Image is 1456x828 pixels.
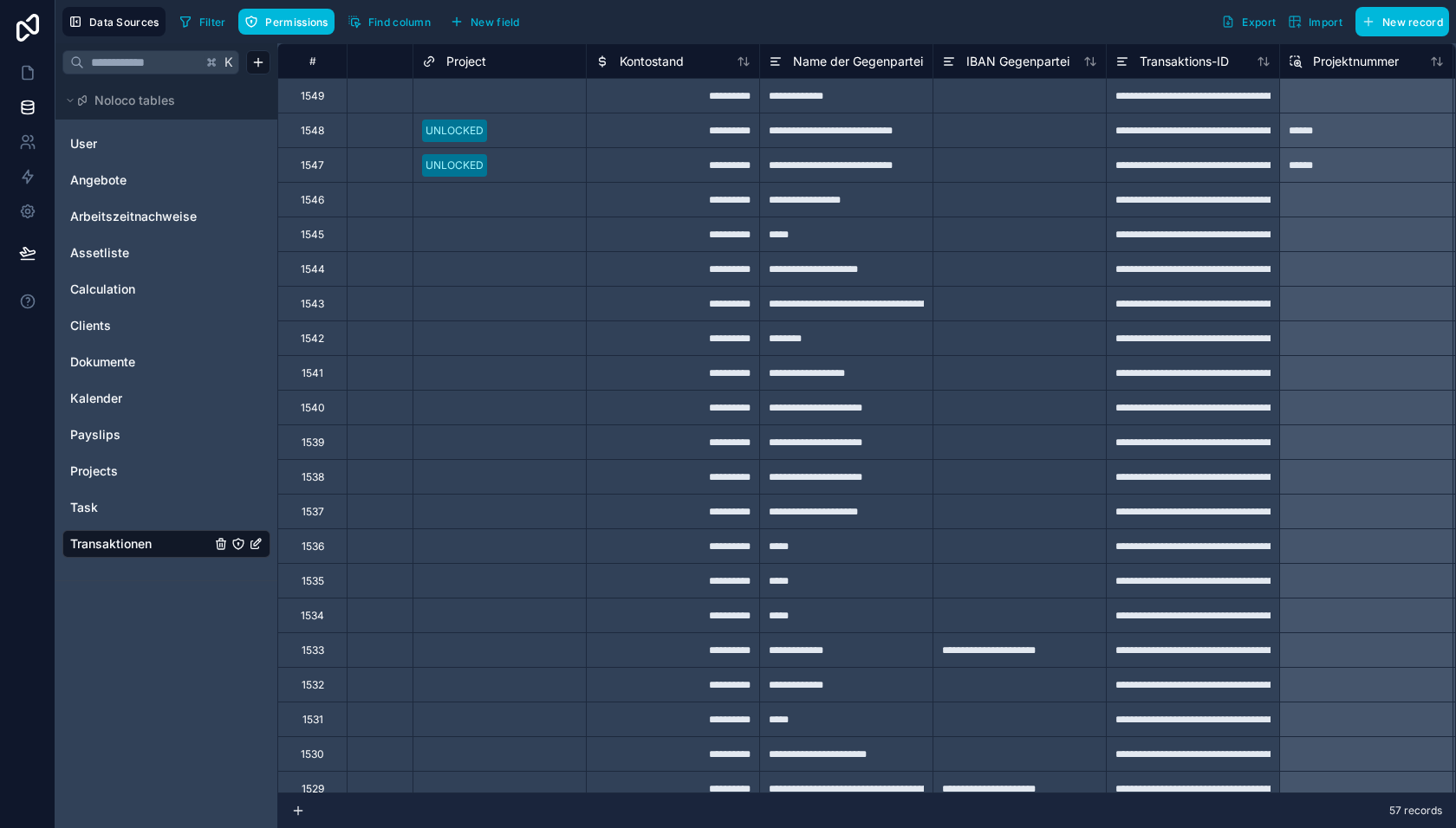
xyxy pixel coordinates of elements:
[62,239,270,267] div: Assetliste
[301,124,324,138] div: 1548
[1215,7,1282,36] button: Export
[302,574,324,588] div: 1535
[62,166,270,194] div: Angebote
[70,535,211,553] a: Transaktionen
[62,312,270,340] div: Clients
[1242,16,1276,29] span: Export
[301,158,324,172] div: 1547
[302,436,324,450] div: 1539
[302,678,324,692] div: 1532
[70,281,135,298] span: Calculation
[301,193,324,207] div: 1546
[1349,7,1449,36] a: New record
[172,9,232,35] button: Filter
[89,16,159,29] span: Data Sources
[444,9,526,35] button: New field
[302,470,324,484] div: 1538
[446,53,486,70] span: Project
[302,644,324,657] div: 1533
[62,530,270,558] div: Transaktionen
[966,53,1069,70] span: IBAN Gegenpartei
[426,123,484,139] div: UNLOCKED
[62,421,270,449] div: Payslips
[70,171,127,189] span: Angebote
[301,228,324,242] div: 1545
[70,171,211,189] a: Angebote
[199,16,226,29] span: Filter
[302,782,324,796] div: 1529
[302,366,323,380] div: 1541
[238,9,341,35] a: Permissions
[70,135,211,152] a: User
[62,130,270,158] div: User
[70,208,211,225] a: Arbeitszeitnachweise
[302,713,323,727] div: 1531
[1389,804,1442,818] span: 57 records
[70,426,120,443] span: Payslips
[62,385,270,412] div: Kalender
[302,540,324,553] div: 1536
[238,9,334,35] button: Permissions
[70,499,98,516] span: Task
[301,89,324,103] div: 1549
[301,401,325,415] div: 1540
[70,535,152,553] span: Transaktionen
[301,747,324,761] div: 1530
[1140,53,1229,70] span: Transaktions-ID
[265,16,328,29] span: Permissions
[368,16,431,29] span: Find column
[291,55,334,68] div: #
[70,244,211,262] a: Assetliste
[70,317,111,334] span: Clients
[70,390,122,407] span: Kalender
[1313,53,1399,70] span: Projektnummer
[341,9,437,35] button: Find column
[62,494,270,521] div: Task
[62,275,270,303] div: Calculation
[70,426,211,443] a: Payslips
[70,353,135,371] span: Dokumente
[302,505,324,519] div: 1537
[70,244,129,262] span: Assetliste
[1309,16,1342,29] span: Import
[301,609,324,623] div: 1534
[620,53,684,70] span: Kontostand
[70,463,211,480] a: Projects
[62,203,270,230] div: Arbeitszeitnachweise
[301,297,324,311] div: 1543
[301,262,325,276] div: 1544
[62,7,166,36] button: Data Sources
[301,332,324,346] div: 1542
[471,16,520,29] span: New field
[70,499,211,516] a: Task
[70,390,211,407] a: Kalender
[70,463,118,480] span: Projects
[1282,7,1349,36] button: Import
[62,457,270,485] div: Projects
[70,135,97,152] span: User
[1355,7,1449,36] button: New record
[94,92,175,109] span: Noloco tables
[70,208,197,225] span: Arbeitszeitnachweise
[62,88,260,113] button: Noloco tables
[793,53,923,70] span: Name der Gegenpartei
[62,348,270,376] div: Dokumente
[70,317,211,334] a: Clients
[1382,16,1443,29] span: New record
[223,56,235,68] span: K
[426,158,484,173] div: UNLOCKED
[70,353,211,371] a: Dokumente
[70,281,211,298] a: Calculation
